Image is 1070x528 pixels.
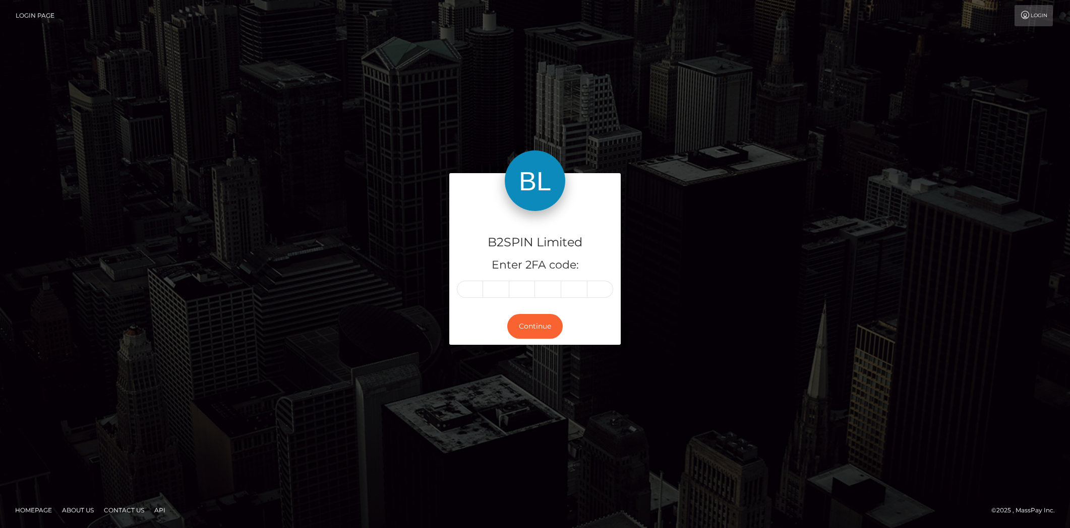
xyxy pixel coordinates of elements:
a: Login [1015,5,1053,26]
a: API [150,502,169,518]
button: Continue [507,314,563,339]
a: Homepage [11,502,56,518]
h5: Enter 2FA code: [457,257,613,273]
a: Contact Us [100,502,148,518]
a: About Us [58,502,98,518]
h4: B2SPIN Limited [457,234,613,251]
div: © 2025 , MassPay Inc. [991,505,1062,516]
img: B2SPIN Limited [505,150,565,211]
a: Login Page [16,5,54,26]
